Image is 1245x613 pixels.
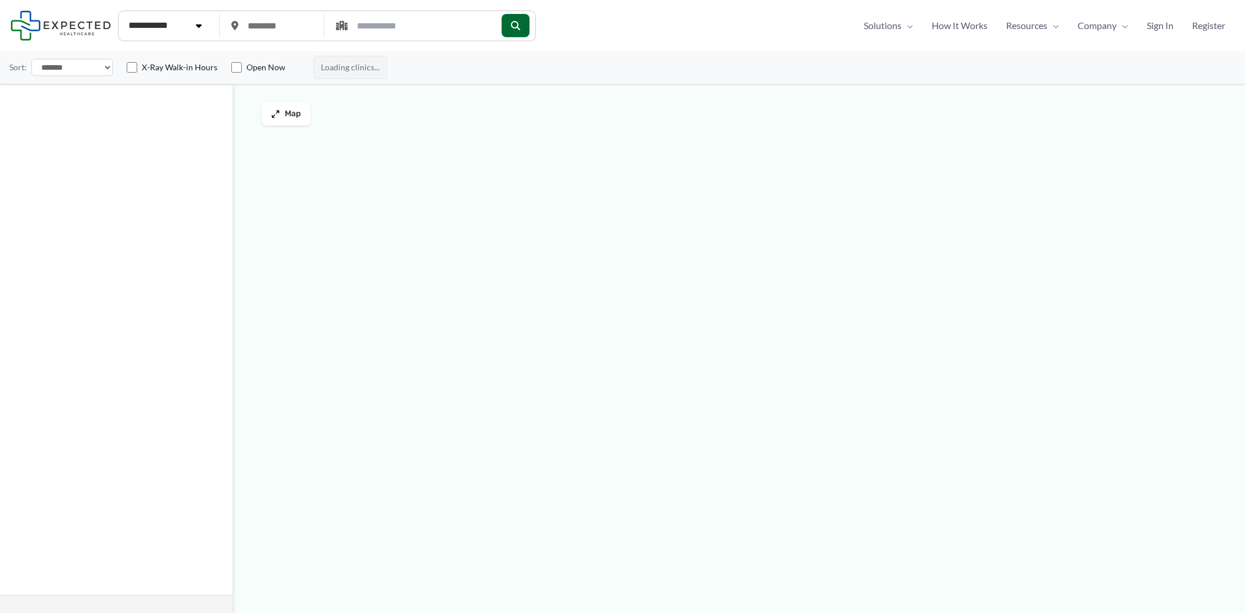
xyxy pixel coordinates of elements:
[313,56,387,79] span: Loading clinics...
[1117,17,1128,34] span: Menu Toggle
[10,10,111,40] img: Expected Healthcare Logo - side, dark font, small
[1078,17,1117,34] span: Company
[922,17,997,34] a: How It Works
[271,109,280,119] img: Maximize
[285,109,301,119] span: Map
[932,17,988,34] span: How It Works
[854,17,922,34] a: SolutionsMenu Toggle
[1192,17,1225,34] span: Register
[1147,17,1174,34] span: Sign In
[1047,17,1059,34] span: Menu Toggle
[1006,17,1047,34] span: Resources
[864,17,901,34] span: Solutions
[246,62,285,73] label: Open Now
[142,62,217,73] label: X-Ray Walk-in Hours
[997,17,1068,34] a: ResourcesMenu Toggle
[901,17,913,34] span: Menu Toggle
[9,60,27,75] label: Sort:
[1137,17,1183,34] a: Sign In
[1183,17,1235,34] a: Register
[1068,17,1137,34] a: CompanyMenu Toggle
[262,102,310,126] button: Map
